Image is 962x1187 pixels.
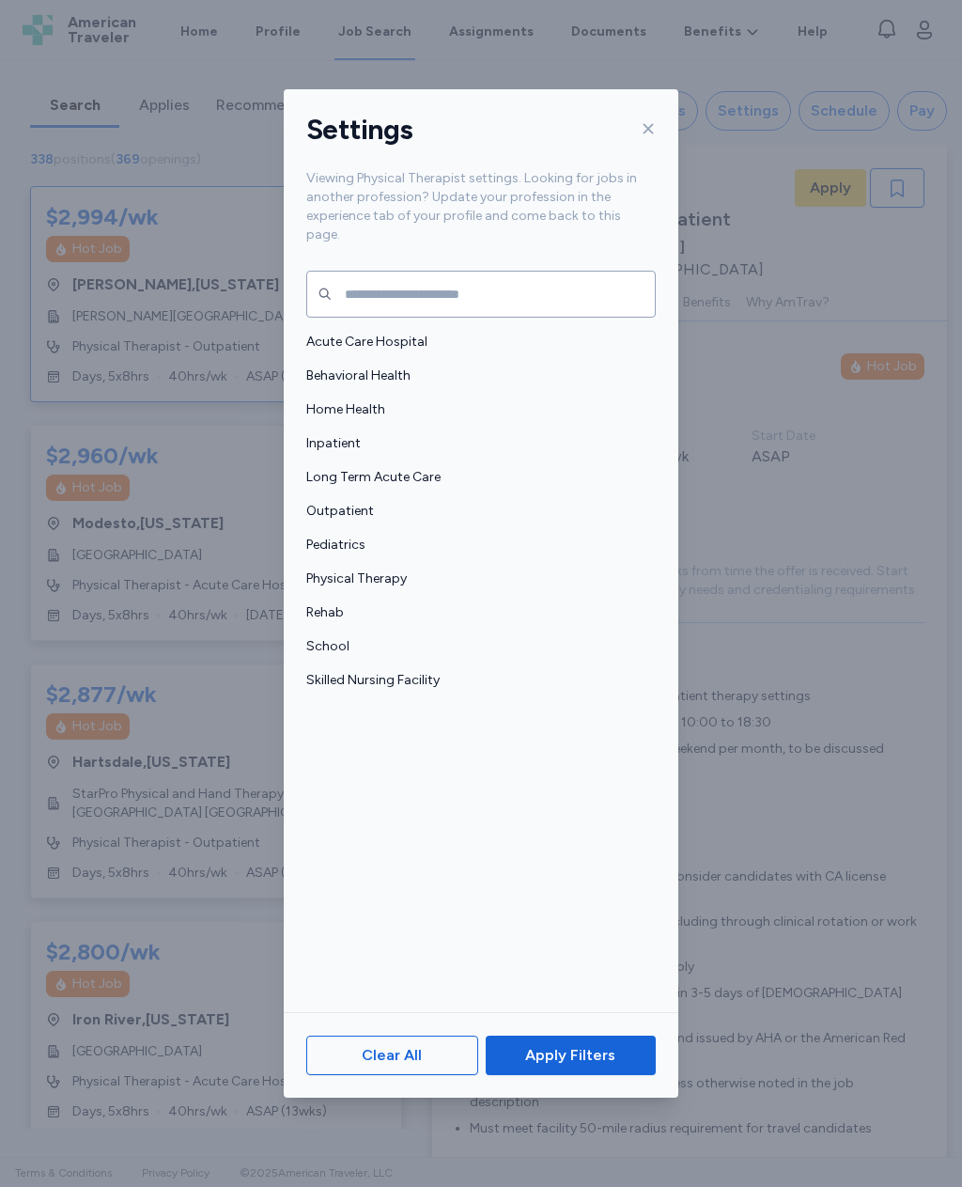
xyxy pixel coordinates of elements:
[362,1044,422,1067] span: Clear All
[306,671,644,690] span: Skilled Nursing Facility
[525,1044,615,1067] span: Apply Filters
[486,1036,656,1075] button: Apply Filters
[306,112,412,148] h1: Settings
[306,468,644,487] span: Long Term Acute Care
[306,637,644,656] span: School
[306,536,644,554] span: Pediatrics
[306,502,644,521] span: Outpatient
[306,333,644,351] span: Acute Care Hospital
[306,1036,478,1075] button: Clear All
[306,400,644,419] span: Home Health
[306,434,644,453] span: Inpatient
[284,169,678,267] div: Viewing Physical Therapist settings. Looking for jobs in another profession? Update your professi...
[306,367,644,385] span: Behavioral Health
[306,603,644,622] span: Rehab
[306,570,644,588] span: Physical Therapy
